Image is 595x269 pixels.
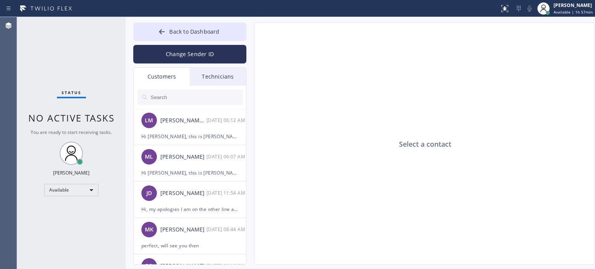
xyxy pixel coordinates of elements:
div: Available [44,184,98,196]
button: Change Sender ID [133,45,246,63]
div: Hi [PERSON_NAME], this is [PERSON_NAME] from [PERSON_NAME] Electrical, we tried calling you [DATE... [141,132,238,141]
div: [PERSON_NAME] [53,170,89,176]
div: [PERSON_NAME] [554,2,593,9]
button: Back to Dashboard [133,22,246,41]
button: Mute [524,3,535,14]
span: MK [145,225,153,234]
input: Search [150,89,243,105]
span: ML [145,152,153,161]
div: [PERSON_NAME] [160,189,206,198]
span: You are ready to start receiving tasks. [31,129,112,135]
span: No active tasks [28,111,115,124]
span: Back to Dashboard [169,28,219,35]
div: perfect, will see you then [141,241,238,250]
div: [PERSON_NAME] [160,152,206,161]
div: 09/10/2025 9:12 AM [206,116,247,125]
div: 09/09/2025 9:54 AM [206,188,247,197]
div: 09/09/2025 9:44 AM [206,225,247,234]
div: Hi [PERSON_NAME], this is [PERSON_NAME] from Top Rated Electric, I already sent the paid invoice ... [141,168,238,177]
div: [PERSON_NAME] Mr [160,116,206,125]
span: Available | 1h 57min [554,9,593,15]
div: [PERSON_NAME] [160,225,206,234]
span: LM [145,116,153,125]
span: Status [62,90,81,95]
div: Technicians [190,68,246,86]
div: Hi, my apologies I am on the other line at the moment. I will contact you as soon as possible. Th... [141,205,238,214]
div: Customers [134,68,190,86]
div: 09/10/2025 9:07 AM [206,152,247,161]
span: JD [146,189,152,198]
